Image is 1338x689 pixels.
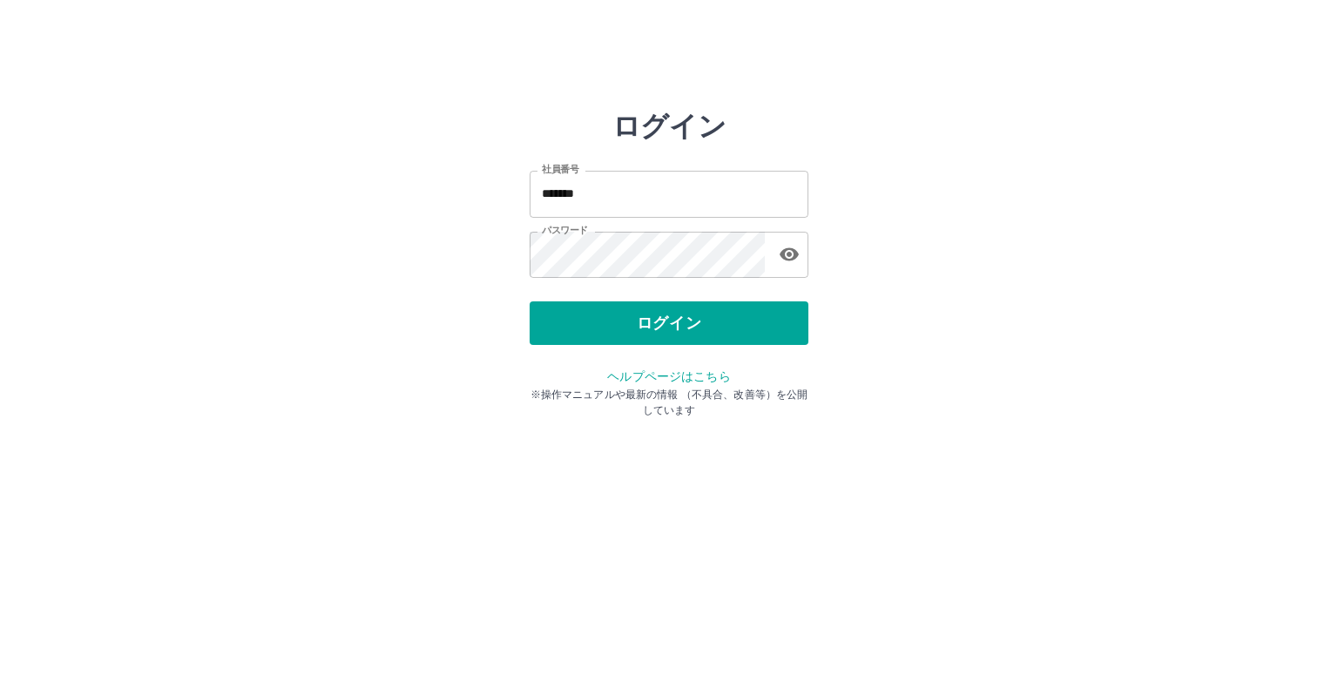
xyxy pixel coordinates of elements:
button: ログイン [530,301,808,345]
h2: ログイン [612,110,726,143]
label: 社員番号 [542,163,578,176]
p: ※操作マニュアルや最新の情報 （不具合、改善等）を公開しています [530,387,808,418]
label: パスワード [542,224,588,237]
a: ヘルプページはこちら [607,369,730,383]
